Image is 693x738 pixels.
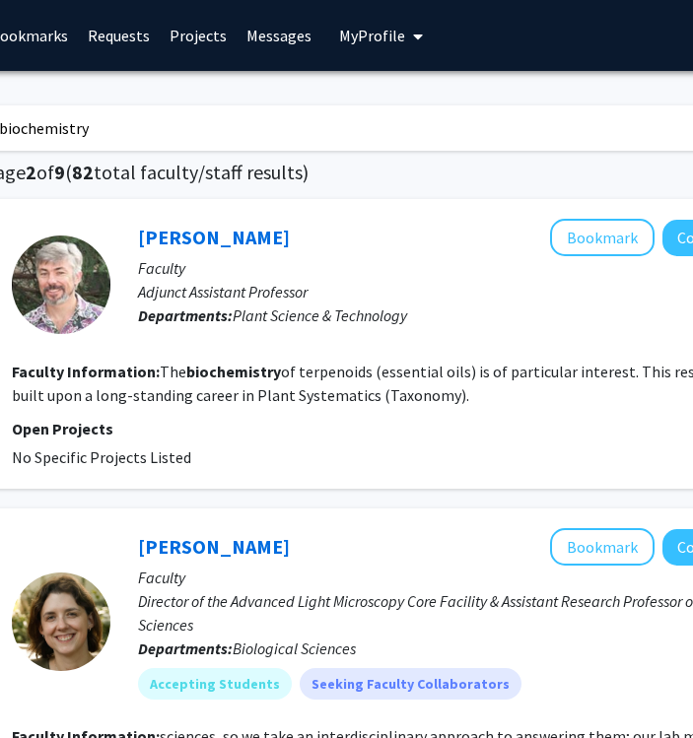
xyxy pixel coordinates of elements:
[550,219,655,256] button: Add Leszek Vincent to Bookmarks
[12,447,191,467] span: No Specific Projects Listed
[26,160,36,184] span: 2
[237,1,321,70] a: Messages
[186,362,281,381] b: biochemistry
[78,1,160,70] a: Requests
[339,26,405,45] span: My Profile
[550,528,655,566] button: Add Tara Finegan to Bookmarks
[300,668,521,700] mat-chip: Seeking Faculty Collaborators
[138,305,233,325] b: Departments:
[138,668,292,700] mat-chip: Accepting Students
[138,225,290,249] a: [PERSON_NAME]
[15,649,84,723] iframe: Chat
[12,362,160,381] b: Faculty Information:
[54,160,65,184] span: 9
[160,1,237,70] a: Projects
[72,160,94,184] span: 82
[138,534,290,559] a: [PERSON_NAME]
[233,638,356,658] span: Biological Sciences
[233,305,407,325] span: Plant Science & Technology
[138,638,233,658] b: Departments:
